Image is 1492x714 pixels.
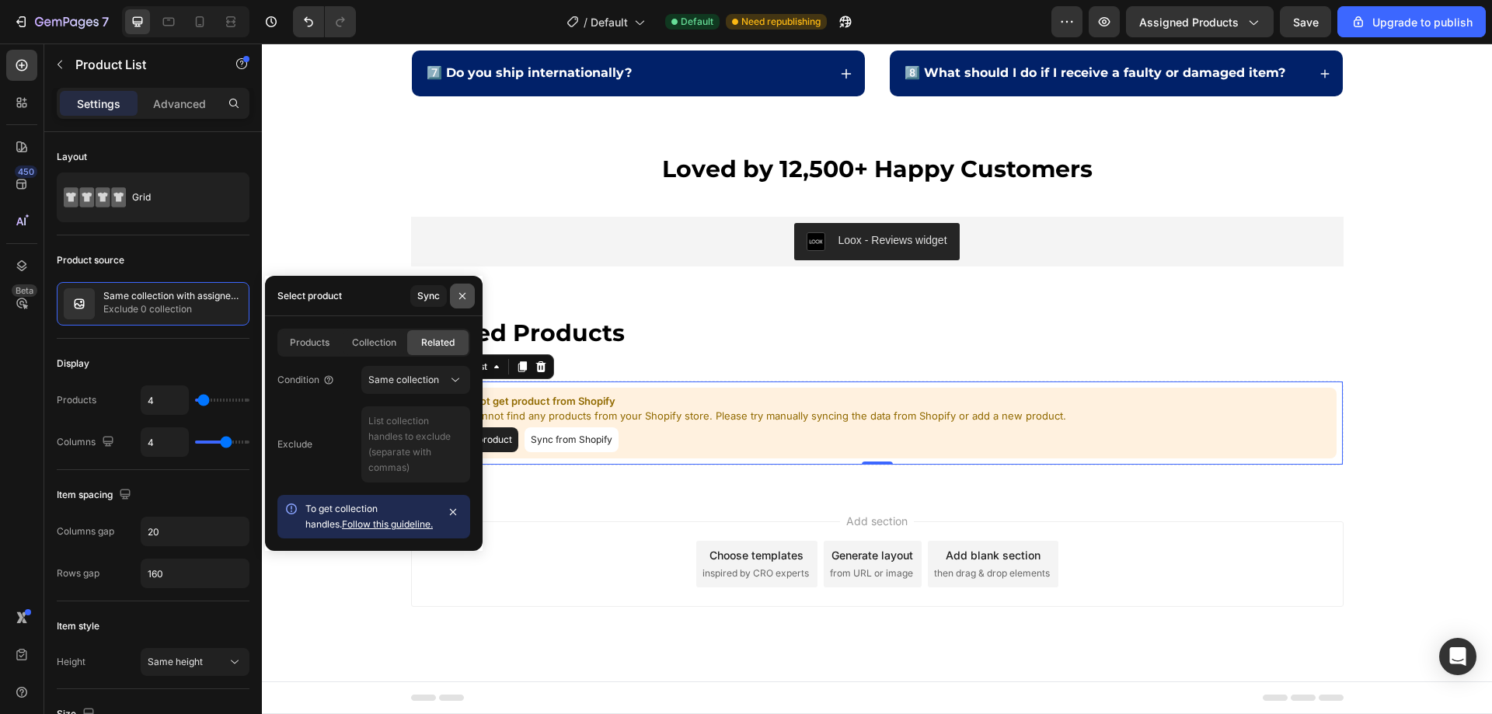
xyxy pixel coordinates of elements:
[153,96,206,112] p: Advanced
[352,336,396,350] span: Collection
[545,189,563,207] img: loox.png
[293,6,356,37] div: Undo/Redo
[584,14,587,30] span: /
[12,284,37,297] div: Beta
[103,291,242,301] p: Same collection with assigned product
[1351,14,1473,30] div: Upgrade to publish
[1139,14,1239,30] span: Assigned Products
[77,96,120,112] p: Settings
[400,111,831,140] strong: Loved by 12,500+ Happy Customers
[141,517,249,545] input: Auto
[57,432,117,453] div: Columns
[290,336,329,350] span: Products
[141,648,249,676] button: Same height
[417,289,440,303] div: Sync
[591,14,628,30] span: Default
[277,289,342,303] div: Select product
[103,301,242,317] p: Exclude 0 collection
[576,189,685,205] div: Loox - Reviews widget
[448,503,542,520] div: Choose templates
[57,150,87,164] div: Layout
[277,437,312,451] div: Exclude
[57,357,89,371] div: Display
[1293,16,1319,29] span: Save
[263,384,357,409] button: Sync from Shopify
[1439,638,1476,675] div: Open Intercom Messenger
[6,6,116,37] button: 7
[141,386,188,414] input: Auto
[410,285,447,307] button: Sync
[277,373,335,387] div: Condition
[681,15,713,29] span: Default
[441,523,547,537] span: inspired by CRO experts
[57,393,96,407] div: Products
[64,288,95,319] img: related feature img
[578,469,652,486] span: Add section
[368,374,439,385] span: Same collection
[1280,6,1331,37] button: Save
[1337,6,1486,37] button: Upgrade to publish
[684,503,779,520] div: Add blank section
[57,524,114,538] div: Columns gap
[421,336,455,350] span: Related
[305,503,378,530] span: To get collection handles.
[57,655,85,669] div: Height
[262,44,1492,714] iframe: To enrich screen reader interactions, please activate Accessibility in Grammarly extension settings
[148,656,203,667] span: Same height
[361,366,470,394] button: Same collection
[132,179,227,215] div: Grid
[57,566,99,580] div: Rows gap
[15,165,37,178] div: 450
[57,253,124,267] div: Product source
[169,316,228,330] div: Product List
[1126,6,1274,37] button: Assigned Products
[151,275,363,304] strong: Related Products
[57,485,134,506] div: Item spacing
[141,428,188,456] input: Auto
[75,55,207,74] p: Product List
[568,523,651,537] span: from URL or image
[342,518,433,530] a: Follow this guideline.
[190,365,804,381] p: We cannot find any products from your Shopify store. Please try manually syncing the data from Sh...
[741,15,821,29] span: Need republishing
[532,179,697,217] button: Loox - Reviews widget
[141,559,249,587] input: Auto
[190,350,804,366] p: Can not get product from Shopify
[672,523,788,537] span: then drag & drop elements
[570,503,651,520] div: Generate layout
[57,619,99,633] div: Item style
[102,12,109,31] p: 7
[190,384,256,409] button: Add product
